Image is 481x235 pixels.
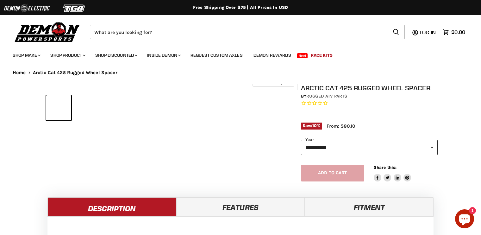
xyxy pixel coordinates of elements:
span: Log in [420,29,436,35]
a: Rugged ATV Parts [306,93,347,99]
button: Search [388,25,404,39]
span: Click to expand [256,80,291,85]
div: by [301,93,438,100]
a: Shop Discounted [91,49,141,62]
span: Arctic Cat 425 Rugged Wheel Spacer [33,70,117,75]
span: Rated 0.0 out of 5 stars 0 reviews [301,100,438,107]
img: Demon Electric Logo 2 [3,2,51,14]
span: From: $80.10 [327,123,355,129]
a: Demon Rewards [249,49,296,62]
span: 10 [312,123,317,128]
span: Save % [301,123,322,130]
aside: Share this: [374,165,411,181]
a: Log in [417,29,440,35]
a: Fitment [305,197,434,216]
form: Product [90,25,404,39]
span: Share this: [374,165,397,170]
img: TGB Logo 2 [51,2,98,14]
span: $0.00 [451,29,465,35]
button: Arctic Cat 425 Rugged Wheel Spacer thumbnail [46,95,71,120]
select: year [301,140,438,155]
a: Shop Make [8,49,44,62]
input: Search [90,25,388,39]
span: New! [297,53,308,58]
a: Features [176,197,305,216]
h1: Arctic Cat 425 Rugged Wheel Spacer [301,84,438,92]
a: Race Kits [306,49,337,62]
a: Inside Demon [142,49,184,62]
ul: Main menu [8,46,464,62]
a: Home [13,70,26,75]
a: $0.00 [440,28,468,37]
inbox-online-store-chat: Shopify online store chat [453,209,476,230]
a: Description [47,197,176,216]
a: Shop Product [46,49,89,62]
img: Demon Powersports [13,21,82,43]
a: Request Custom Axles [186,49,247,62]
